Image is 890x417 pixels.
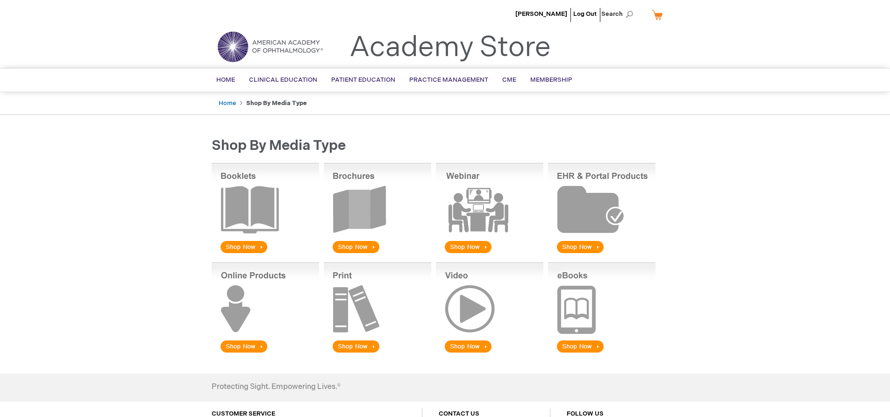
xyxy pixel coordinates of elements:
img: eBook [548,262,655,354]
span: Practice Management [409,76,488,84]
img: Video [436,262,543,354]
a: Video [436,348,543,356]
a: eBook [548,348,655,356]
img: Webinar [436,163,543,255]
img: Print [324,262,431,354]
a: Home [219,99,236,107]
img: Brochures [324,163,431,255]
a: [PERSON_NAME] [515,10,567,18]
span: Clinical Education [249,76,317,84]
span: Home [216,76,235,84]
span: CME [502,76,516,84]
a: EHR & Portal Products [548,249,655,257]
a: Academy Store [349,31,551,64]
span: Patient Education [331,76,395,84]
strong: Shop by Media Type [246,99,307,107]
img: Booklets [212,163,319,255]
a: Brochures [324,249,431,257]
a: Print [324,348,431,356]
a: Log Out [573,10,597,18]
a: Webinar [436,249,543,257]
span: Membership [530,76,572,84]
span: Shop by Media Type [212,137,346,154]
img: Online [212,262,319,354]
h4: Protecting Sight. Empowering Lives.® [212,383,341,391]
img: EHR & Portal Products [548,163,655,255]
span: Search [601,5,637,23]
a: Booklets [212,249,319,257]
a: Online Products [212,348,319,356]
